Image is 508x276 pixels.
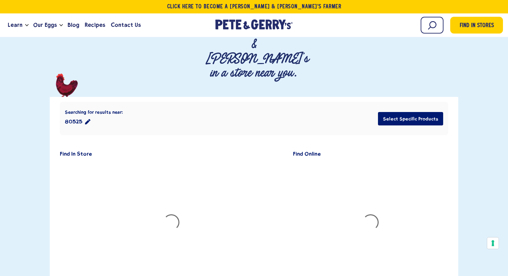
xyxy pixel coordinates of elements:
button: Open the dropdown menu for Learn [25,24,29,26]
span: Blog [68,21,79,29]
span: Our Eggs [33,21,57,29]
span: Contact Us [111,21,141,29]
input: Search [421,17,443,34]
span: Learn [8,21,23,29]
span: Find in Stores [460,21,494,31]
button: Your consent preferences for tracking technologies [487,237,499,249]
p: Find [PERSON_NAME] & [PERSON_NAME]'s in a store near you. [206,8,302,80]
a: Recipes [82,16,108,34]
a: Contact Us [108,16,143,34]
button: Open the dropdown menu for Our Eggs [59,24,63,26]
a: Our Eggs [31,16,59,34]
a: Find in Stores [450,17,503,34]
a: Blog [65,16,82,34]
span: Recipes [85,21,105,29]
a: Learn [5,16,25,34]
